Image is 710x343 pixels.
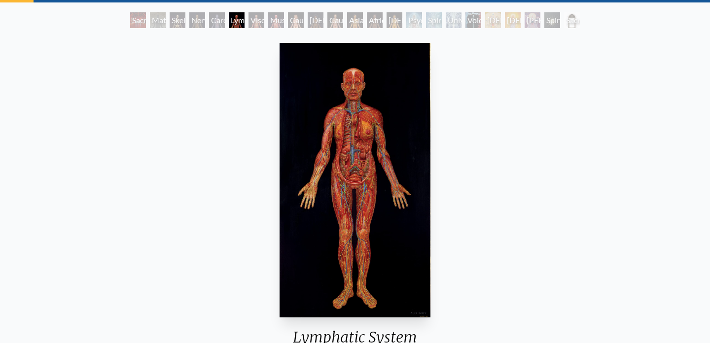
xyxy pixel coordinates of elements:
div: [DEMOGRAPHIC_DATA] [485,12,501,28]
div: Cardiovascular System [209,12,225,28]
div: [DEMOGRAPHIC_DATA] Woman [308,12,323,28]
div: Psychic Energy System [406,12,422,28]
div: [DEMOGRAPHIC_DATA] [505,12,521,28]
div: [PERSON_NAME] [525,12,540,28]
div: Caucasian Man [327,12,343,28]
div: [DEMOGRAPHIC_DATA] Woman [387,12,402,28]
div: Muscle System [268,12,284,28]
div: Asian Man [347,12,363,28]
div: Material World [150,12,166,28]
div: Spiritual World [544,12,560,28]
div: Skeletal System [170,12,185,28]
div: Caucasian Woman [288,12,304,28]
div: Sacred Mirrors Frame [564,12,580,28]
div: Spiritual Energy System [426,12,442,28]
div: Nervous System [189,12,205,28]
img: 5-Lymphatic-System-1985-Alex-Grey-watermarked.jpg [280,43,430,317]
div: African Man [367,12,383,28]
div: Void Clear Light [465,12,481,28]
div: Lymphatic System [229,12,245,28]
div: Viscera [248,12,264,28]
div: Universal Mind Lattice [446,12,461,28]
div: Sacred Mirrors Room, [GEOGRAPHIC_DATA] [130,12,146,28]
